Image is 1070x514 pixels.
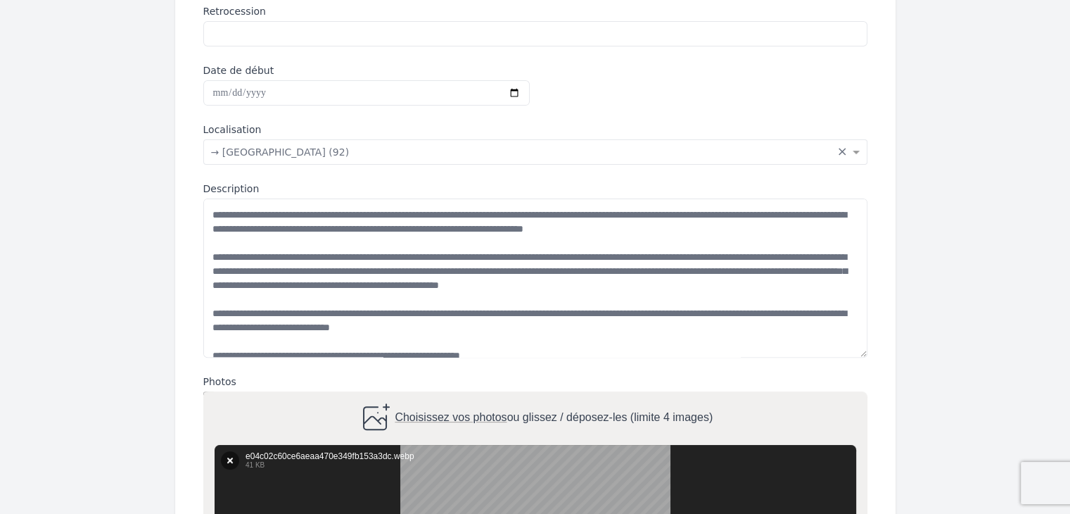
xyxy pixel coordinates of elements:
[203,4,867,18] label: Retrocession
[395,412,507,424] span: Choisissez vos photos
[837,145,849,159] span: Clear all
[357,401,712,435] div: ou glissez / déposez-les (limite 4 images)
[203,63,530,77] label: Date de début
[203,182,867,196] label: Description
[203,123,867,137] label: Localisation
[203,375,867,389] label: Photos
